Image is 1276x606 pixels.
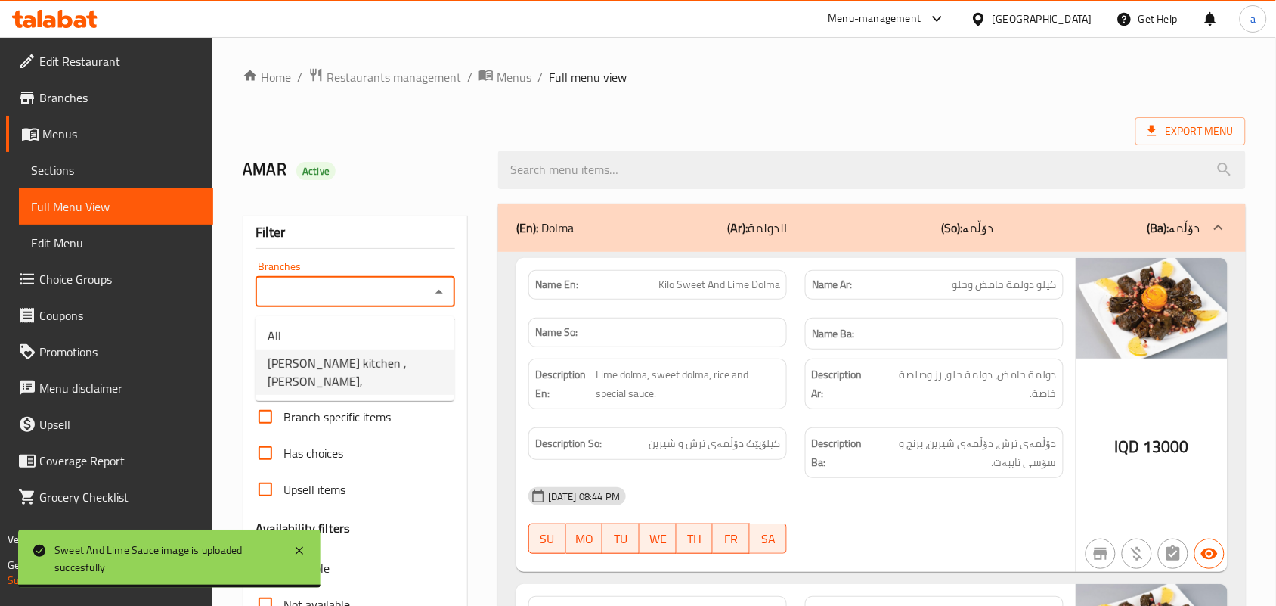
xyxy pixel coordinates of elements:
p: Dolma [516,219,574,237]
a: Menus [478,67,531,87]
span: Branch specific items [283,408,391,426]
strong: Name So: [535,325,578,340]
button: SU [528,524,566,554]
a: Full Menu View [19,188,213,225]
a: Coverage Report [6,443,213,479]
a: Edit Menu [19,225,213,261]
span: Full menu view [549,68,627,86]
div: (En): Dolma(Ar):الدولمة(So):دۆڵمە(Ba):دۆڵمە [498,204,1246,252]
span: Kilo Sweet And Lime Dolma [658,277,780,293]
a: Upsell [6,406,213,443]
nav: breadcrumb [243,67,1246,87]
strong: Name En: [535,277,578,293]
span: Version: [8,530,45,549]
li: / [467,68,472,86]
button: MO [566,524,603,554]
p: دۆڵمە [941,219,993,237]
span: Active [296,164,336,179]
button: TU [602,524,640,554]
a: Menu disclaimer [6,370,213,406]
button: Not has choices [1158,539,1188,569]
span: Full Menu View [31,197,201,216]
span: Menu disclaimer [39,379,201,397]
span: [DATE] 08:44 PM [542,489,626,504]
input: search [498,151,1246,189]
button: Purchased item [1122,539,1152,569]
span: SU [535,528,560,550]
span: Menus [497,68,531,86]
span: All [268,327,281,345]
button: WE [640,524,677,554]
a: Promotions [6,334,213,370]
a: Edit Restaurant [6,43,213,79]
a: Choice Groups [6,261,213,297]
span: [PERSON_NAME] kitchen , [PERSON_NAME], [268,354,442,390]
b: (En): [516,216,538,239]
div: Menu-management [828,10,921,28]
span: Edit Menu [31,234,201,252]
span: كيلو دولمة حامض وحلو [952,277,1057,293]
span: Sections [31,161,201,179]
span: Branches [39,89,201,107]
h3: Availability filters [256,520,350,537]
span: Coverage Report [39,452,201,470]
span: کیلۆیێک دۆڵمەی ترش و شیرین [649,434,780,453]
span: MO [572,528,597,550]
span: Coupons [39,306,201,325]
li: / [537,68,543,86]
div: Filter [256,216,455,249]
span: Promotions [39,343,201,361]
a: Home [243,68,291,86]
span: TH [683,528,708,550]
li: / [297,68,302,86]
span: Choice Groups [39,270,201,288]
button: SA [750,524,787,554]
span: FR [719,528,744,550]
div: [GEOGRAPHIC_DATA] [993,11,1092,27]
a: Coupons [6,297,213,334]
span: IQD [1115,432,1140,461]
a: Restaurants management [308,67,461,87]
b: (So): [941,216,962,239]
a: Grocery Checklist [6,479,213,515]
a: Support.OpsPlatform [8,570,104,590]
strong: Description So: [535,434,602,453]
strong: Description Ba: [812,434,868,471]
strong: Name Ar: [812,277,853,293]
span: Upsell [39,415,201,434]
span: دولمة حامض، دولمة حلو، رز وصلصة خاصة. [878,365,1057,402]
h2: AMAR [243,158,480,181]
span: دۆڵمەی ترش، دۆڵمەی شیرین، برنج و سۆسی تایبەت. [871,434,1057,471]
strong: Description En: [535,365,593,402]
b: (Ar): [728,216,748,239]
span: Upsell items [283,480,345,499]
span: Grocery Checklist [39,488,201,506]
span: Get support on: [8,555,77,575]
p: دۆڵمە [1147,219,1200,237]
span: Export Menu [1135,117,1246,145]
button: FR [713,524,750,554]
button: Not branch specific item [1086,539,1116,569]
span: SA [756,528,781,550]
span: Export Menu [1147,122,1234,141]
div: Active [296,162,336,180]
div: Sweet And Lime Sauce image is uploaded succesfully [54,542,278,576]
span: Has choices [283,444,343,462]
button: Available [1194,539,1225,569]
span: Lime dolma, sweet dolma, rice and special sauce. [596,365,780,402]
p: الدولمة [728,219,788,237]
button: TH [677,524,714,554]
span: a [1250,11,1256,27]
a: Menus [6,116,213,152]
strong: Name Ba: [812,325,855,343]
span: Edit Restaurant [39,52,201,70]
span: Menus [42,125,201,143]
b: (Ba): [1147,216,1169,239]
a: Sections [19,152,213,188]
span: Restaurants management [327,68,461,86]
a: Branches [6,79,213,116]
img: %D9%83%D9%8A%D9%84%D9%88_%D8%AF%D9%88%D9%84%D9%85%D8%A9_%D8%AD%D8%A7%D9%85%D8%B6_%D8%AD%D9%84%D9%... [1076,258,1228,359]
span: TU [609,528,633,550]
strong: Description Ar: [812,365,875,402]
span: 13000 [1143,432,1189,461]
